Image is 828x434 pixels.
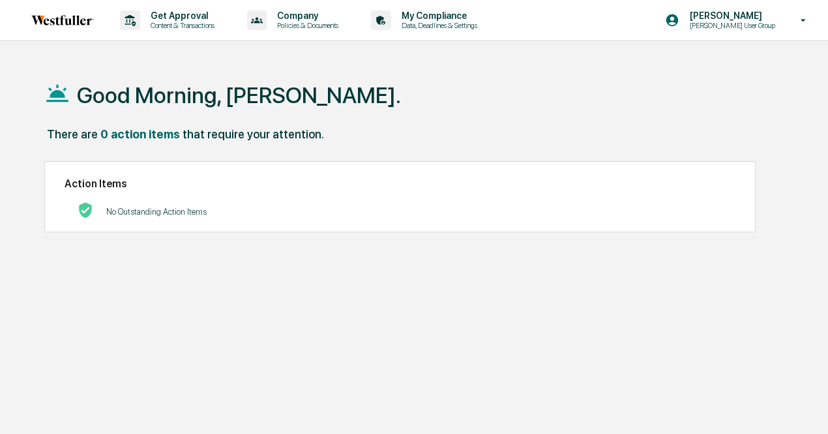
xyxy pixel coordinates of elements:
p: [PERSON_NAME] User Group [679,21,782,30]
p: Company [267,10,345,21]
p: [PERSON_NAME] [679,10,782,21]
p: No Outstanding Action Items [106,207,207,217]
p: My Compliance [391,10,484,21]
img: No Actions logo [78,202,93,218]
p: Content & Transactions [140,21,221,30]
img: logo [31,15,94,25]
p: Policies & Documents [267,21,345,30]
div: that require your attention. [183,127,324,141]
h2: Action Items [65,178,735,190]
h1: Good Morning, [PERSON_NAME]. [77,82,401,108]
div: There are [47,127,98,141]
p: Get Approval [140,10,221,21]
p: Data, Deadlines & Settings [391,21,484,30]
div: 0 action items [100,127,180,141]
